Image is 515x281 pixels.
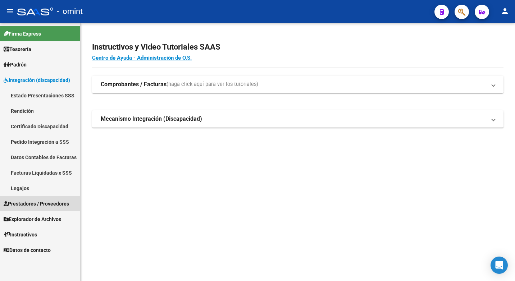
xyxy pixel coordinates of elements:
[92,76,503,93] mat-expansion-panel-header: Comprobantes / Facturas(haga click aquí para ver los tutoriales)
[57,4,83,19] span: - omint
[6,7,14,15] mat-icon: menu
[4,215,61,223] span: Explorador de Archivos
[4,200,69,208] span: Prestadores / Proveedores
[101,115,202,123] strong: Mecanismo Integración (Discapacidad)
[92,40,503,54] h2: Instructivos y Video Tutoriales SAAS
[501,7,509,15] mat-icon: person
[101,80,167,88] strong: Comprobantes / Facturas
[167,80,258,88] span: (haga click aquí para ver los tutoriales)
[92,110,503,128] mat-expansion-panel-header: Mecanismo Integración (Discapacidad)
[4,61,27,69] span: Padrón
[4,76,70,84] span: Integración (discapacidad)
[491,257,508,274] div: Open Intercom Messenger
[92,55,192,61] a: Centro de Ayuda - Administración de O.S.
[4,246,51,254] span: Datos de contacto
[4,45,31,53] span: Tesorería
[4,231,37,239] span: Instructivos
[4,30,41,38] span: Firma Express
